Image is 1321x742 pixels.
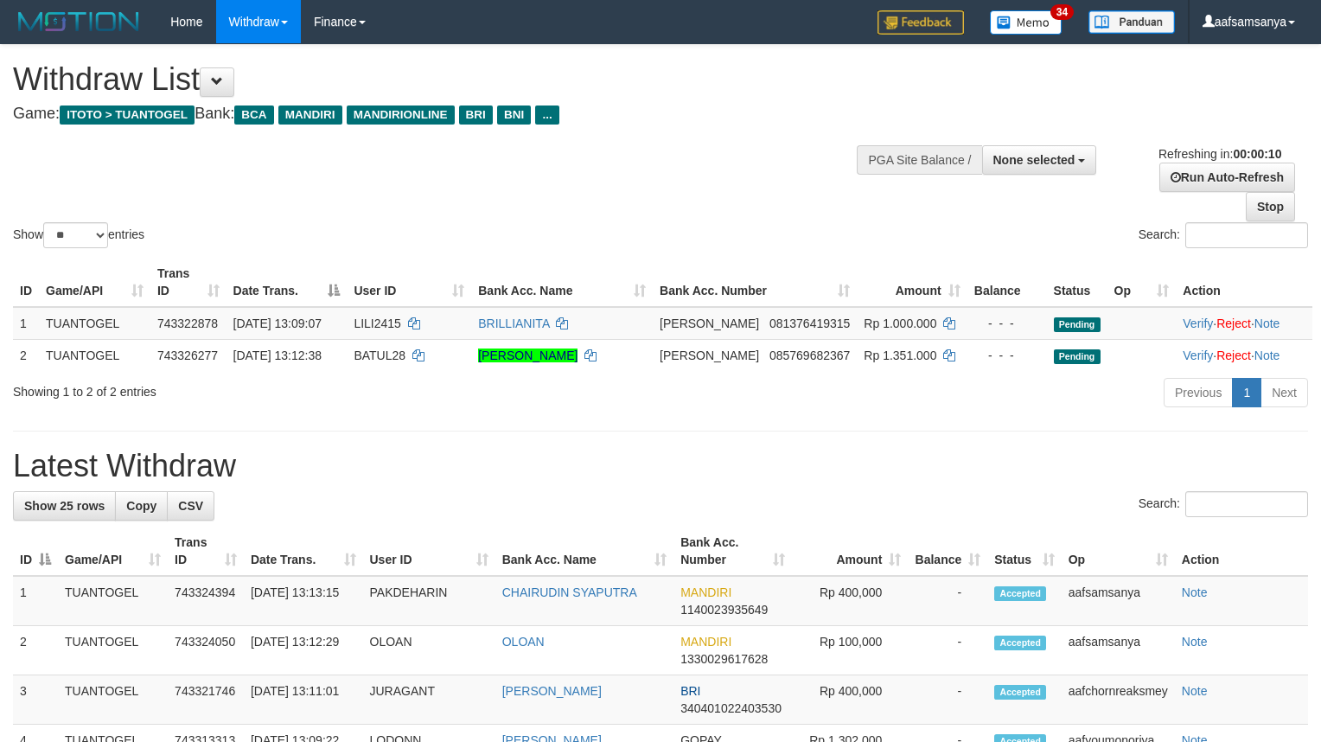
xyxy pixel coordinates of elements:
th: Status: activate to sort column ascending [987,527,1061,576]
th: Status [1047,258,1107,307]
td: 743324394 [168,576,244,626]
img: panduan.png [1088,10,1175,34]
td: aafchornreaksmey [1062,675,1175,725]
th: Date Trans.: activate to sort column ascending [244,527,363,576]
span: Copy 1330029617628 to clipboard [680,652,768,666]
td: [DATE] 13:11:01 [244,675,363,725]
a: [PERSON_NAME] [478,349,578,362]
th: Game/API: activate to sort column ascending [58,527,168,576]
label: Search: [1139,222,1308,248]
td: JURAGANT [363,675,495,725]
span: BATUL28 [354,349,405,362]
td: TUANTOGEL [39,339,150,371]
td: 2 [13,626,58,675]
span: Show 25 rows [24,499,105,513]
a: [PERSON_NAME] [502,684,602,698]
span: Rp 1.000.000 [864,317,936,330]
a: Reject [1216,317,1251,330]
span: Rp 1.351.000 [864,349,936,362]
td: 743321746 [168,675,244,725]
th: ID [13,258,39,307]
span: BRI [680,684,700,698]
th: Balance [967,258,1047,307]
span: BCA [234,106,273,125]
select: Showentries [43,222,108,248]
th: User ID: activate to sort column ascending [363,527,495,576]
span: Copy 340401022403530 to clipboard [680,701,782,715]
span: MANDIRI [680,635,731,649]
span: 743322878 [157,317,218,330]
span: 34 [1050,4,1074,20]
div: PGA Site Balance / [857,145,981,175]
span: BNI [497,106,531,125]
a: Previous [1164,378,1233,407]
th: Game/API: activate to sort column ascending [39,258,150,307]
th: Op: activate to sort column ascending [1062,527,1175,576]
td: - [908,576,987,626]
td: Rp 100,000 [792,626,909,675]
span: ITOTO > TUANTOGEL [60,106,195,125]
span: Accepted [994,586,1046,601]
label: Show entries [13,222,144,248]
a: Copy [115,491,168,521]
div: - - - [974,347,1040,364]
td: 2 [13,339,39,371]
div: Showing 1 to 2 of 2 entries [13,376,538,400]
th: Amount: activate to sort column ascending [792,527,909,576]
td: · · [1176,339,1312,371]
span: Copy 1140023935649 to clipboard [680,603,768,617]
label: Search: [1139,491,1308,517]
td: [DATE] 13:13:15 [244,576,363,626]
th: Op: activate to sort column ascending [1107,258,1177,307]
a: Note [1254,349,1280,362]
span: MANDIRIONLINE [347,106,455,125]
td: TUANTOGEL [58,675,168,725]
td: [DATE] 13:12:29 [244,626,363,675]
td: Rp 400,000 [792,675,909,725]
th: User ID: activate to sort column ascending [347,258,471,307]
td: - [908,626,987,675]
a: Run Auto-Refresh [1159,163,1295,192]
th: Balance: activate to sort column ascending [908,527,987,576]
td: TUANTOGEL [58,576,168,626]
span: 743326277 [157,349,218,362]
span: Copy [126,499,156,513]
a: Stop [1246,192,1295,221]
a: CSV [167,491,214,521]
td: · · [1176,307,1312,340]
td: 1 [13,307,39,340]
td: TUANTOGEL [39,307,150,340]
span: CSV [178,499,203,513]
img: MOTION_logo.png [13,9,144,35]
span: Copy 081376419315 to clipboard [769,317,850,330]
a: 1 [1232,378,1261,407]
span: Pending [1054,349,1101,364]
td: aafsamsanya [1062,626,1175,675]
th: Bank Acc. Name: activate to sort column ascending [495,527,673,576]
th: Date Trans.: activate to sort column descending [227,258,348,307]
td: TUANTOGEL [58,626,168,675]
span: LILI2415 [354,317,401,330]
td: 1 [13,576,58,626]
td: OLOAN [363,626,495,675]
img: Button%20Memo.svg [990,10,1063,35]
div: - - - [974,315,1040,332]
td: 743324050 [168,626,244,675]
h1: Latest Withdraw [13,449,1308,483]
td: aafsamsanya [1062,576,1175,626]
a: Verify [1183,317,1213,330]
span: [DATE] 13:09:07 [233,317,322,330]
span: Refreshing in: [1158,147,1281,161]
th: Bank Acc. Number: activate to sort column ascending [673,527,792,576]
a: Reject [1216,349,1251,362]
a: Note [1182,635,1208,649]
span: ... [535,106,558,125]
span: Accepted [994,685,1046,700]
th: Bank Acc. Name: activate to sort column ascending [471,258,653,307]
a: BRILLIANITA [478,317,549,330]
th: ID: activate to sort column descending [13,527,58,576]
th: Amount: activate to sort column ascending [857,258,967,307]
th: Trans ID: activate to sort column ascending [150,258,227,307]
a: Next [1260,378,1308,407]
a: Note [1182,585,1208,599]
